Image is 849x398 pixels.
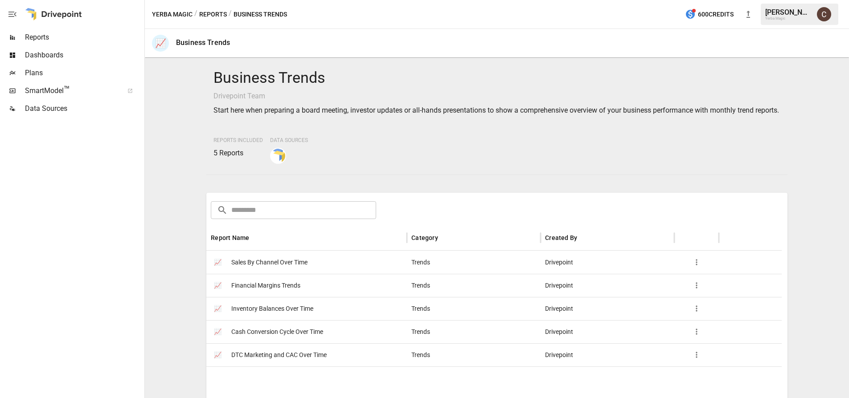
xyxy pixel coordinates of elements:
[817,7,831,21] img: Colin Fiala
[681,6,737,23] button: 600Credits
[213,91,780,102] p: Drivepoint Team
[407,320,541,343] div: Trends
[765,16,812,20] div: Yerba Magic
[541,343,674,366] div: Drivepoint
[812,2,837,27] button: Colin Fiala
[213,148,263,158] p: 5 Reports
[152,35,169,52] div: 📈
[541,251,674,274] div: Drivepoint
[541,320,674,343] div: Drivepoint
[271,149,285,163] img: smart model
[545,234,577,241] div: Created By
[211,279,224,292] span: 📈
[411,234,438,241] div: Category
[765,8,812,16] div: [PERSON_NAME]
[407,251,541,274] div: Trends
[270,137,308,143] span: Data Sources
[541,274,674,297] div: Drivepoint
[213,69,780,87] h4: Business Trends
[231,251,308,274] span: Sales By Channel Over Time
[213,105,780,116] p: Start here when preparing a board meeting, investor updates or all-hands presentations to show a ...
[578,231,591,244] button: Sort
[231,297,313,320] span: Inventory Balances Over Time
[229,9,232,20] div: /
[199,9,227,20] button: Reports
[698,9,734,20] span: 600 Credits
[231,344,327,366] span: DTC Marketing and CAC Over Time
[439,231,451,244] button: Sort
[739,5,757,23] button: New version available, click to update!
[176,38,230,47] div: Business Trends
[211,325,224,338] span: 📈
[213,137,263,143] span: Reports Included
[231,321,323,343] span: Cash Conversion Cycle Over Time
[152,9,193,20] button: Yerba Magic
[211,302,224,315] span: 📈
[64,84,70,95] span: ™
[407,274,541,297] div: Trends
[250,231,262,244] button: Sort
[25,68,143,78] span: Plans
[211,348,224,361] span: 📈
[407,297,541,320] div: Trends
[211,234,249,241] div: Report Name
[231,274,300,297] span: Financial Margins Trends
[211,256,224,269] span: 📈
[25,50,143,61] span: Dashboards
[25,103,143,114] span: Data Sources
[25,32,143,43] span: Reports
[194,9,197,20] div: /
[407,343,541,366] div: Trends
[541,297,674,320] div: Drivepoint
[25,85,118,96] span: SmartModel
